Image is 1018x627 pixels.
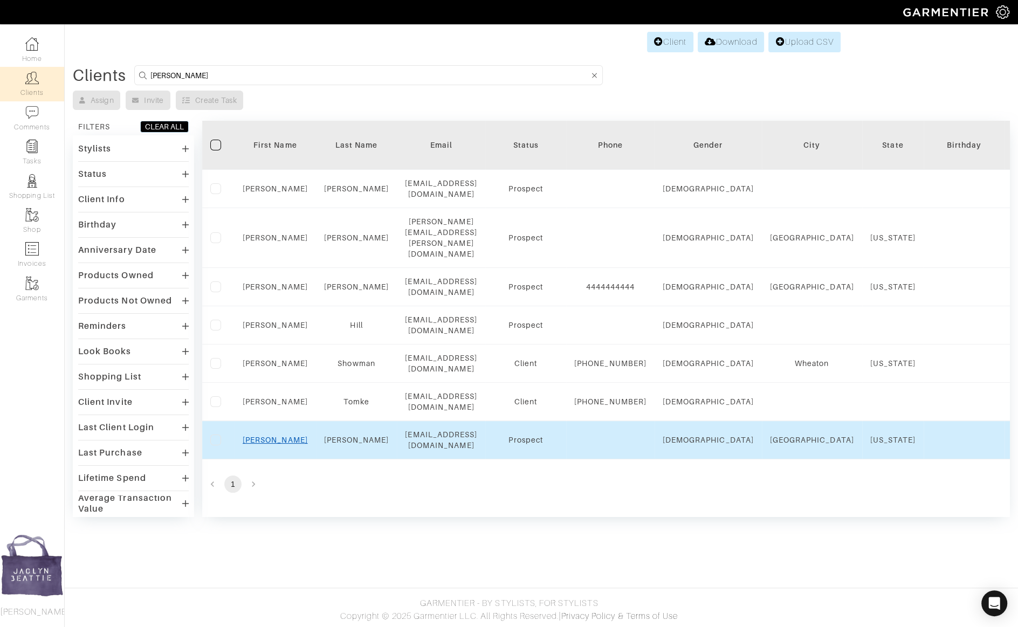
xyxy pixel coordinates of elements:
[405,429,477,451] div: [EMAIL_ADDRESS][DOMAIN_NAME]
[770,281,854,292] div: [GEOGRAPHIC_DATA]
[78,422,154,433] div: Last Client Login
[770,140,854,150] div: City
[493,358,558,369] div: Client
[574,281,646,292] div: 4444444444
[25,37,39,51] img: dashboard-icon-dbcd8f5a0b271acd01030246c82b418ddd0df26cd7fceb0bd07c9910d44c42f6.png
[340,611,559,621] span: Copyright © 2025 Garmentier LLC. All Rights Reserved.
[405,391,477,412] div: [EMAIL_ADDRESS][DOMAIN_NAME]
[663,435,754,445] div: [DEMOGRAPHIC_DATA]
[493,435,558,445] div: Prospect
[243,436,308,444] a: [PERSON_NAME]
[493,232,558,243] div: Prospect
[324,140,389,150] div: Last Name
[770,232,854,243] div: [GEOGRAPHIC_DATA]
[140,121,189,133] button: CLEAR ALL
[324,436,389,444] a: [PERSON_NAME]
[663,232,754,243] div: [DEMOGRAPHIC_DATA]
[932,140,996,150] div: Birthday
[996,5,1009,19] img: gear-icon-white-bd11855cb880d31180b6d7d6211b90ccbf57a29d726f0c71d8c61bd08dd39cc2.png
[574,396,646,407] div: [PHONE_NUMBER]
[485,121,566,170] th: Toggle SortBy
[78,270,154,281] div: Products Owned
[663,281,754,292] div: [DEMOGRAPHIC_DATA]
[663,183,754,194] div: [DEMOGRAPHIC_DATA]
[78,169,107,180] div: Status
[870,358,916,369] div: [US_STATE]
[924,121,1005,170] th: Toggle SortBy
[405,216,477,259] div: [PERSON_NAME][EMAIL_ADDRESS][PERSON_NAME][DOMAIN_NAME]
[663,358,754,369] div: [DEMOGRAPHIC_DATA]
[145,121,184,132] div: CLEAR ALL
[25,106,39,119] img: comment-icon-a0a6a9ef722e966f86d9cbdc48e553b5cf19dbc54f86b18d962a5391bc8f6eb6.png
[25,277,39,290] img: garments-icon-b7da505a4dc4fd61783c78ac3ca0ef83fa9d6f193b1c9dc38574b1d14d53ca28.png
[493,396,558,407] div: Client
[78,245,156,256] div: Anniversary Date
[243,397,308,406] a: [PERSON_NAME]
[870,435,916,445] div: [US_STATE]
[698,32,764,52] a: Download
[324,283,389,291] a: [PERSON_NAME]
[870,232,916,243] div: [US_STATE]
[663,140,754,150] div: Gender
[655,121,762,170] th: Toggle SortBy
[870,281,916,292] div: [US_STATE]
[405,314,477,336] div: [EMAIL_ADDRESS][DOMAIN_NAME]
[78,493,182,514] div: Average Transaction Value
[78,143,111,154] div: Stylists
[78,219,116,230] div: Birthday
[25,242,39,256] img: orders-icon-0abe47150d42831381b5fb84f609e132dff9fe21cb692f30cb5eec754e2cba89.png
[25,140,39,153] img: reminder-icon-8004d30b9f0a5d33ae49ab947aed9ed385cf756f9e5892f1edd6e32f2345188e.png
[78,194,125,205] div: Client Info
[202,476,1010,493] nav: pagination navigation
[561,611,678,621] a: Privacy Policy & Terms of Use
[981,590,1007,616] div: Open Intercom Messenger
[78,321,126,332] div: Reminders
[647,32,693,52] a: Client
[243,321,308,329] a: [PERSON_NAME]
[663,396,754,407] div: [DEMOGRAPHIC_DATA]
[663,320,754,330] div: [DEMOGRAPHIC_DATA]
[405,353,477,374] div: [EMAIL_ADDRESS][DOMAIN_NAME]
[243,359,308,368] a: [PERSON_NAME]
[25,208,39,222] img: garments-icon-b7da505a4dc4fd61783c78ac3ca0ef83fa9d6f193b1c9dc38574b1d14d53ca28.png
[324,184,389,193] a: [PERSON_NAME]
[25,174,39,188] img: stylists-icon-eb353228a002819b7ec25b43dbf5f0378dd9e0616d9560372ff212230b889e62.png
[25,71,39,85] img: clients-icon-6bae9207a08558b7cb47a8932f037763ab4055f8c8b6bfacd5dc20c3e0201464.png
[405,140,477,150] div: Email
[73,70,126,81] div: Clients
[493,281,558,292] div: Prospect
[78,295,172,306] div: Products Not Owned
[224,476,242,493] button: page 1
[405,276,477,298] div: [EMAIL_ADDRESS][DOMAIN_NAME]
[316,121,397,170] th: Toggle SortBy
[898,3,996,22] img: garmentier-logo-header-white-b43fb05a5012e4ada735d5af1a66efaba907eab6374d6393d1fbf88cb4ef424d.png
[493,183,558,194] div: Prospect
[243,140,308,150] div: First Name
[768,32,841,52] a: Upload CSV
[493,320,558,330] div: Prospect
[78,473,146,484] div: Lifetime Spend
[350,321,362,329] a: Hill
[78,346,132,357] div: Look Books
[770,435,854,445] div: [GEOGRAPHIC_DATA]
[243,233,308,242] a: [PERSON_NAME]
[574,358,646,369] div: [PHONE_NUMBER]
[243,184,308,193] a: [PERSON_NAME]
[78,371,141,382] div: Shopping List
[405,178,477,199] div: [EMAIL_ADDRESS][DOMAIN_NAME]
[493,140,558,150] div: Status
[78,121,110,132] div: FILTERS
[770,358,854,369] div: Wheaton
[574,140,646,150] div: Phone
[338,359,375,368] a: Showman
[78,447,142,458] div: Last Purchase
[235,121,316,170] th: Toggle SortBy
[243,283,308,291] a: [PERSON_NAME]
[870,140,916,150] div: State
[324,233,389,242] a: [PERSON_NAME]
[343,397,369,406] a: Tomke
[78,397,133,408] div: Client Invite
[150,68,589,82] input: Search by name, email, phone, city, or state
